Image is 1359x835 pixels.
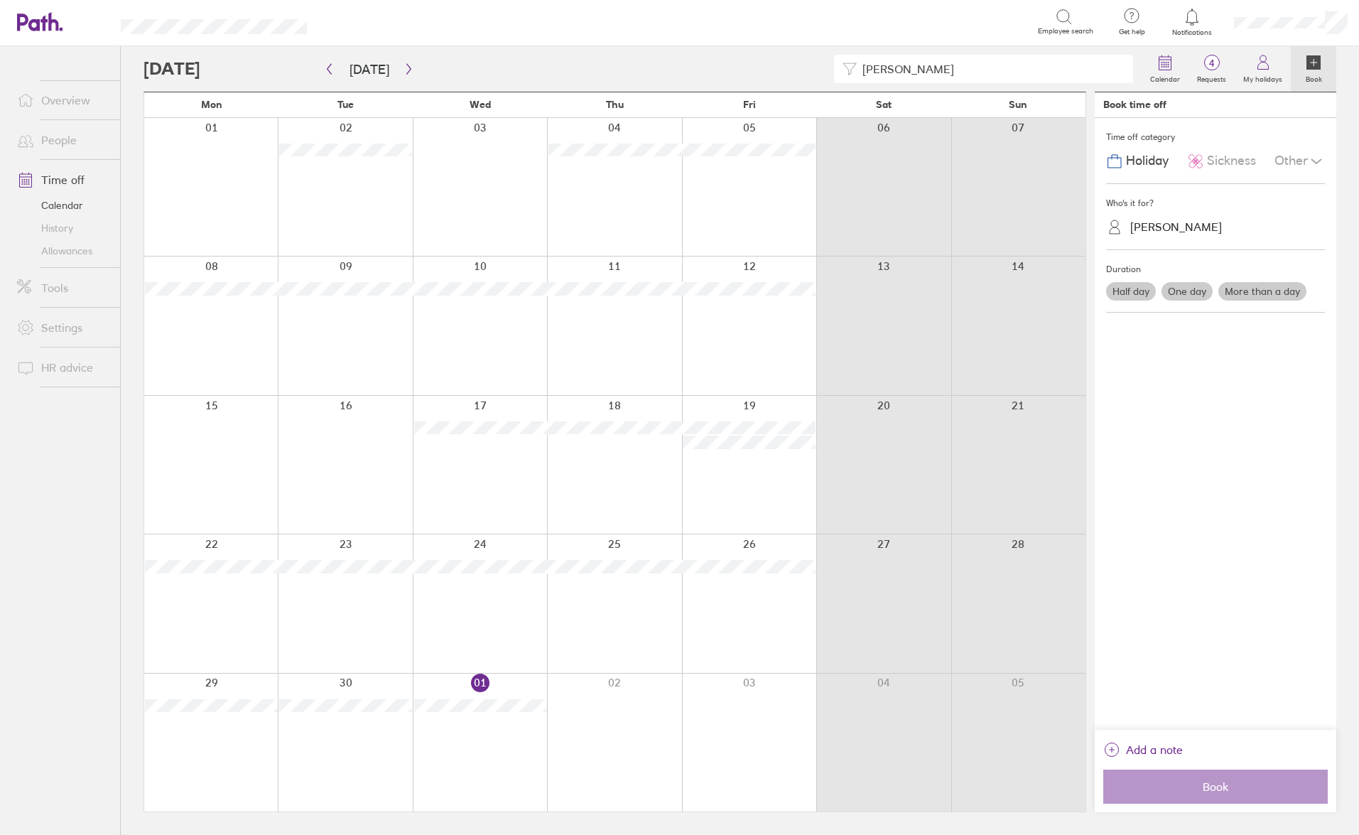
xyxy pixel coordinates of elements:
[6,239,120,262] a: Allowances
[6,353,120,382] a: HR advice
[1130,220,1222,234] div: [PERSON_NAME]
[1106,193,1325,214] div: Who's it for?
[1169,7,1215,37] a: Notifications
[1169,28,1215,37] span: Notifications
[606,99,624,110] span: Thu
[1106,282,1156,301] label: Half day
[1218,282,1306,301] label: More than a day
[1009,99,1027,110] span: Sun
[1103,738,1183,761] button: Add a note
[1103,770,1328,804] button: Book
[1113,780,1318,793] span: Book
[6,274,120,302] a: Tools
[470,99,491,110] span: Wed
[1142,71,1189,84] label: Calendar
[1207,153,1256,168] span: Sickness
[1235,46,1291,92] a: My holidays
[876,99,892,110] span: Sat
[201,99,222,110] span: Mon
[6,86,120,114] a: Overview
[1038,27,1093,36] span: Employee search
[1109,28,1155,36] span: Get help
[1126,738,1183,761] span: Add a note
[6,126,120,154] a: People
[1189,71,1235,84] label: Requests
[6,217,120,239] a: History
[743,99,756,110] span: Fri
[6,194,120,217] a: Calendar
[345,15,381,28] div: Search
[857,55,1125,82] input: Filter by employee
[1235,71,1291,84] label: My holidays
[1142,46,1189,92] a: Calendar
[1297,71,1331,84] label: Book
[1162,282,1213,301] label: One day
[338,58,401,81] button: [DATE]
[1103,99,1166,110] div: Book time off
[6,166,120,194] a: Time off
[6,313,120,342] a: Settings
[1291,46,1336,92] a: Book
[1189,58,1235,69] span: 4
[1106,126,1325,148] div: Time off category
[1126,153,1169,168] span: Holiday
[1274,148,1325,175] div: Other
[1106,259,1325,280] div: Duration
[1189,46,1235,92] a: 4Requests
[337,99,354,110] span: Tue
